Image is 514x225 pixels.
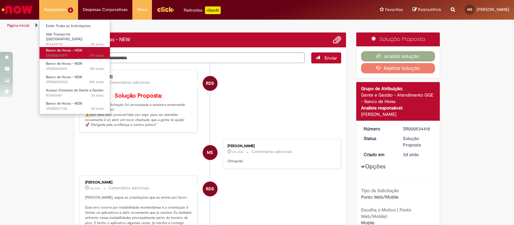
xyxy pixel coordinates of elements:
[89,80,104,84] span: 20h atrás
[203,182,217,196] div: Raquel De Souza
[46,106,104,111] span: SR000517335
[385,6,403,13] span: Favoritos
[206,76,214,91] span: RDS
[91,106,104,111] span: 3d atrás
[46,48,82,53] span: Banco de Horas - NEW
[403,151,433,158] div: 26/08/2025 17:07:57
[205,6,221,14] p: +GenAi
[203,76,217,91] div: Raquel De Souza
[46,66,104,71] span: SR000534418
[333,36,341,44] button: Adicionar anexos
[5,20,338,32] ul: Trilhas de página
[361,63,435,73] button: Rejeitar Solução
[40,31,110,45] a: Aberto R13460792 : Vale Transporte (VT)
[361,188,399,193] b: Tipo da Solicitação
[91,93,104,98] time: 27/08/2025 09:30:39
[203,145,217,160] div: Mariana Stephany Zani Da Silva
[227,159,334,164] p: Obrigada!
[46,53,104,58] span: SR000537897
[467,7,472,12] span: MS
[90,186,100,190] time: 27/08/2025 11:22:11
[7,23,29,28] a: Página inicial
[40,74,110,86] a: Aberto SR000532932 : Banco de Horas - NEW
[207,145,213,160] span: MS
[227,144,334,148] div: [PERSON_NAME]
[40,60,110,72] a: Aberto SR000534418 : Banco de Horas - NEW
[89,80,104,84] time: 28/08/2025 14:01:36
[91,42,104,47] span: 2h atrás
[324,55,337,61] span: Enviar
[403,135,433,148] div: Solução Proposta
[79,52,305,63] textarea: Digite sua mensagem aqui...
[252,149,293,155] small: Comentários adicionais
[40,87,110,99] a: Aberto R13451047 : Acesso Sistemas de Gente e Gestão
[108,185,149,191] small: Comentários adicionais
[361,207,411,219] b: Escolha o Motivo ( Ponto Web/Mobile)
[115,92,162,99] b: Solução Proposta:
[90,66,104,71] span: 18h atrás
[359,135,398,142] dt: Status
[359,126,398,132] dt: Número
[361,194,399,200] span: Ponto Web/Mobile
[403,126,433,132] div: SR000534418
[361,105,435,111] div: Analista responsável:
[85,93,192,127] p: "Olá! 😄 Sua solicitação foi processada e estamos encerrando esse atendimento! ⚠️Não será mais pos...
[85,181,192,184] div: [PERSON_NAME]
[90,66,104,71] time: 28/08/2025 16:15:34
[361,51,435,61] button: Aceitar solução
[232,150,244,154] span: 21h atrás
[46,101,82,106] span: Banco de Horas - NEW
[91,106,104,111] time: 26/08/2025 17:40:38
[46,75,82,80] span: Banco de Horas - NEW
[40,100,110,112] a: Aberto SR000517335 : Banco de Horas - NEW
[477,7,509,12] span: [PERSON_NAME]
[39,19,110,114] ul: Requisições
[412,7,441,13] a: Rascunhos
[46,32,82,42] span: Vale Transporte ([GEOGRAPHIC_DATA])
[184,6,221,14] div: Padroniza
[90,186,100,190] span: 2d atrás
[68,7,73,13] span: 6
[418,6,441,13] span: Rascunhos
[109,80,150,85] small: Comentários adicionais
[359,151,398,158] dt: Criado em
[361,85,435,92] div: Grupo de Atribuição:
[83,6,128,13] span: Despesas Corporativas
[46,80,104,85] span: SR000532932
[46,42,104,47] span: R13460792
[157,5,174,14] img: click_logo_yellow_360x200.png
[311,52,341,63] button: Enviar
[137,6,147,13] span: More
[40,23,110,30] a: Exibir Todas as Solicitações
[356,33,440,46] div: Solução Proposta
[361,111,435,117] div: [PERSON_NAME]
[46,93,104,98] span: R13451047
[91,93,104,98] span: 3d atrás
[44,6,66,13] span: Requisições
[40,47,110,59] a: Aberto SR000537897 : Banco de Horas - NEW
[90,53,104,58] time: 28/08/2025 17:43:57
[403,152,419,157] span: 3d atrás
[46,61,82,66] span: Banco de Horas - NEW
[403,152,419,157] time: 26/08/2025 17:07:57
[206,181,214,197] span: RDS
[1,3,34,16] img: ServiceNow
[361,92,435,105] div: Gente e Gestão - Atendimento GGE - Banco de Horas
[90,53,104,58] span: 17h atrás
[232,150,244,154] time: 28/08/2025 13:32:21
[85,75,192,79] div: [PERSON_NAME]
[46,88,104,93] span: Acesso Sistemas de Gente e Gestão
